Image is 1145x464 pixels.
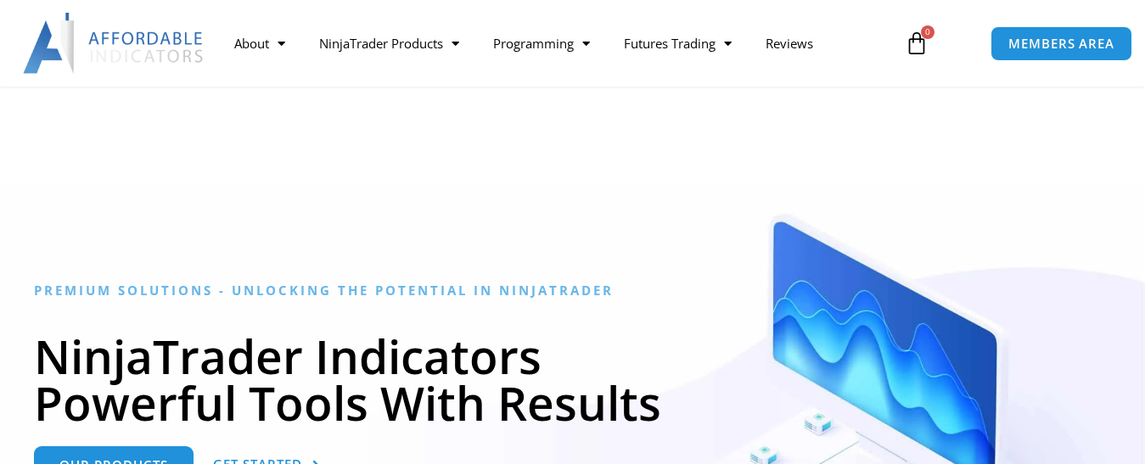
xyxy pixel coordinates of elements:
[1008,37,1114,50] span: MEMBERS AREA
[879,19,954,68] a: 0
[991,26,1132,61] a: MEMBERS AREA
[23,13,205,74] img: LogoAI | Affordable Indicators – NinjaTrader
[302,24,476,63] a: NinjaTrader Products
[34,333,1111,426] h1: NinjaTrader Indicators Powerful Tools With Results
[607,24,749,63] a: Futures Trading
[921,25,935,39] span: 0
[34,282,1111,299] h6: Premium Solutions - Unlocking the Potential in NinjaTrader
[476,24,607,63] a: Programming
[217,24,302,63] a: About
[217,24,893,63] nav: Menu
[749,24,830,63] a: Reviews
